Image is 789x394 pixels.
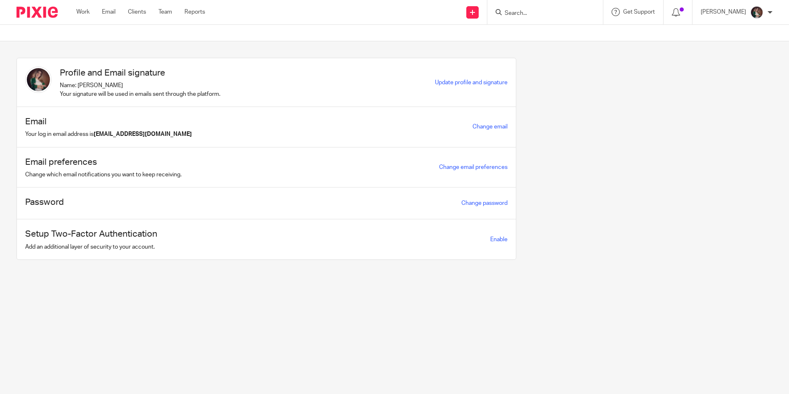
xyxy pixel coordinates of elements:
a: Email [102,8,116,16]
span: Enable [490,237,508,242]
b: [EMAIL_ADDRESS][DOMAIN_NAME] [94,131,192,137]
a: Change email preferences [439,164,508,170]
h1: Setup Two-Factor Authentication [25,228,157,240]
a: Reports [184,8,205,16]
a: Change email [472,124,508,130]
p: Add an additional layer of security to your account. [25,243,157,251]
h1: Email [25,115,192,128]
p: Change which email notifications you want to keep receiving. [25,171,182,179]
span: Get Support [623,9,655,15]
a: Work [76,8,90,16]
h1: Password [25,196,64,209]
input: Search [504,10,578,17]
a: Clients [128,8,146,16]
h1: Profile and Email signature [60,66,220,79]
a: Team [158,8,172,16]
img: Profile%20picture%20JUS.JPG [750,6,763,19]
img: Profile%20picture%20JUS.JPG [25,66,52,93]
a: Update profile and signature [435,80,508,85]
p: [PERSON_NAME] [701,8,746,16]
a: Change password [461,200,508,206]
p: Your log in email address is [25,130,192,138]
h1: Email preferences [25,156,182,169]
p: Name: [PERSON_NAME] Your signature will be used in emails sent through the platform. [60,81,220,98]
img: Pixie [17,7,58,18]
